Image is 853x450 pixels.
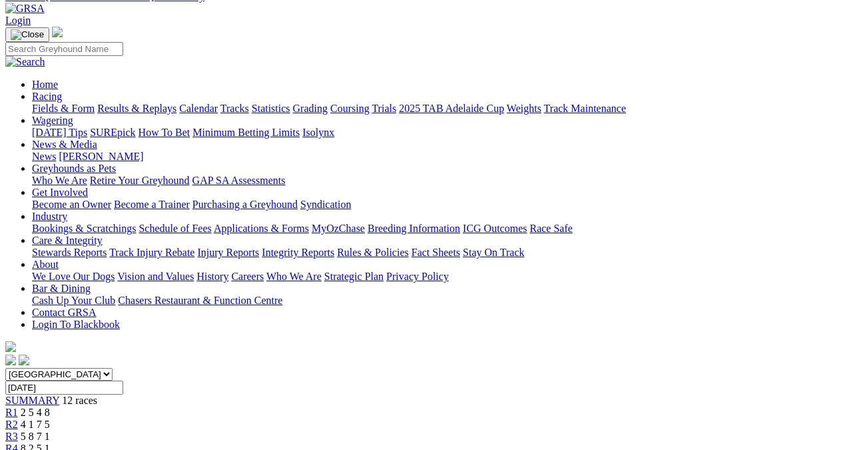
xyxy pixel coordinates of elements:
[5,419,18,430] a: R2
[32,319,120,330] a: Login To Blackbook
[5,15,31,26] a: Login
[32,283,91,294] a: Bar & Dining
[32,259,59,270] a: About
[32,211,67,222] a: Industry
[32,127,848,139] div: Wagering
[21,419,50,430] span: 4 1 7 5
[32,103,848,115] div: Racing
[32,175,87,186] a: Who We Are
[5,27,49,42] button: Toggle navigation
[252,103,290,114] a: Statistics
[117,271,194,282] a: Vision and Values
[312,223,365,234] a: MyOzChase
[386,271,449,282] a: Privacy Policy
[90,127,135,138] a: SUREpick
[32,295,848,307] div: Bar & Dining
[330,103,370,114] a: Coursing
[32,151,848,163] div: News & Media
[231,271,264,282] a: Careers
[32,79,58,90] a: Home
[197,247,259,258] a: Injury Reports
[196,271,228,282] a: History
[5,42,123,56] input: Search
[324,271,384,282] a: Strategic Plan
[32,307,96,318] a: Contact GRSA
[463,223,527,234] a: ICG Outcomes
[293,103,328,114] a: Grading
[62,395,97,406] span: 12 races
[5,3,45,15] img: GRSA
[52,27,63,37] img: logo-grsa-white.png
[32,187,88,198] a: Get Involved
[262,247,334,258] a: Integrity Reports
[300,199,351,210] a: Syndication
[5,395,59,406] a: SUMMARY
[114,199,190,210] a: Become a Trainer
[32,295,115,306] a: Cash Up Your Club
[32,199,111,210] a: Become an Owner
[32,199,848,211] div: Get Involved
[90,175,190,186] a: Retire Your Greyhound
[109,247,194,258] a: Track Injury Rebate
[192,127,300,138] a: Minimum Betting Limits
[32,127,87,138] a: [DATE] Tips
[5,381,123,395] input: Select date
[32,139,97,150] a: News & Media
[118,295,282,306] a: Chasers Restaurant & Function Centre
[266,271,322,282] a: Who We Are
[21,407,50,418] span: 2 5 4 8
[214,223,309,234] a: Applications & Forms
[412,247,460,258] a: Fact Sheets
[507,103,541,114] a: Weights
[32,271,848,283] div: About
[139,223,211,234] a: Schedule of Fees
[32,247,848,259] div: Care & Integrity
[139,127,190,138] a: How To Bet
[32,115,73,126] a: Wagering
[192,199,298,210] a: Purchasing a Greyhound
[220,103,249,114] a: Tracks
[5,56,45,68] img: Search
[5,355,16,365] img: facebook.svg
[32,271,115,282] a: We Love Our Dogs
[11,29,44,40] img: Close
[302,127,334,138] a: Isolynx
[32,223,848,235] div: Industry
[5,341,16,352] img: logo-grsa-white.png
[192,175,286,186] a: GAP SA Assessments
[368,223,460,234] a: Breeding Information
[32,235,103,246] a: Care & Integrity
[59,151,143,162] a: [PERSON_NAME]
[32,103,95,114] a: Fields & Form
[21,431,50,442] span: 5 8 7 1
[32,163,116,174] a: Greyhounds as Pets
[179,103,218,114] a: Calendar
[32,151,56,162] a: News
[337,247,409,258] a: Rules & Policies
[32,223,136,234] a: Bookings & Scratchings
[5,407,18,418] a: R1
[544,103,626,114] a: Track Maintenance
[32,175,848,187] div: Greyhounds as Pets
[5,431,18,442] a: R3
[97,103,176,114] a: Results & Replays
[372,103,396,114] a: Trials
[399,103,504,114] a: 2025 TAB Adelaide Cup
[529,223,572,234] a: Race Safe
[32,91,62,102] a: Racing
[32,247,107,258] a: Stewards Reports
[19,355,29,365] img: twitter.svg
[463,247,524,258] a: Stay On Track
